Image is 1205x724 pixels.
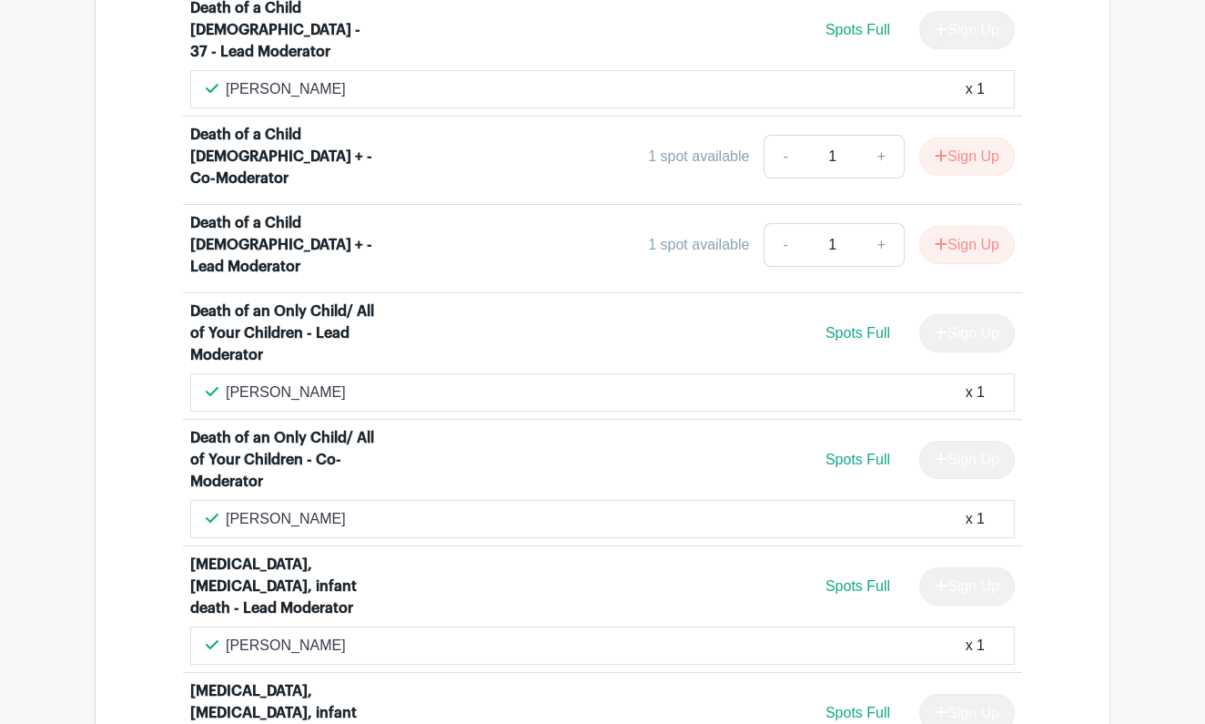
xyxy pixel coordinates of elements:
[825,705,890,720] span: Spots Full
[226,78,346,100] p: [PERSON_NAME]
[919,138,1015,176] button: Sign Up
[190,124,375,189] div: Death of a Child [DEMOGRAPHIC_DATA] + - Co-Moderator
[190,212,375,278] div: Death of a Child [DEMOGRAPHIC_DATA] + - Lead Moderator
[226,508,346,530] p: [PERSON_NAME]
[859,223,905,267] a: +
[190,427,375,493] div: Death of an Only Child/ All of Your Children - Co-Moderator
[859,135,905,178] a: +
[648,146,749,168] div: 1 spot available
[966,78,985,100] div: x 1
[966,635,985,657] div: x 1
[648,234,749,256] div: 1 spot available
[825,578,890,594] span: Spots Full
[190,301,375,366] div: Death of an Only Child/ All of Your Children - Lead Moderator
[190,554,375,619] div: [MEDICAL_DATA], [MEDICAL_DATA], infant death - Lead Moderator
[825,325,890,341] span: Spots Full
[764,223,805,267] a: -
[919,226,1015,264] button: Sign Up
[966,508,985,530] div: x 1
[825,452,890,467] span: Spots Full
[226,382,346,403] p: [PERSON_NAME]
[825,22,890,37] span: Spots Full
[764,135,805,178] a: -
[226,635,346,657] p: [PERSON_NAME]
[966,382,985,403] div: x 1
